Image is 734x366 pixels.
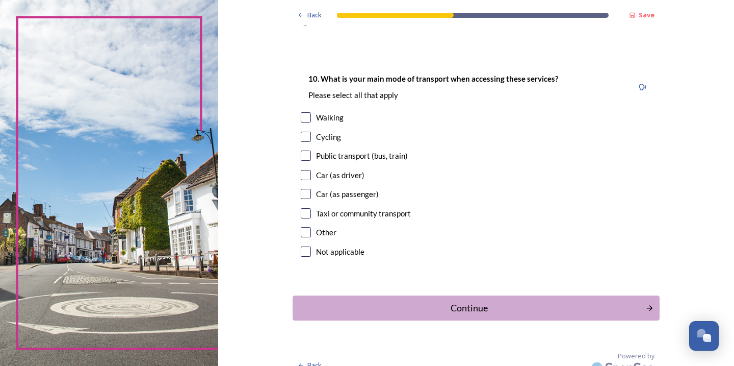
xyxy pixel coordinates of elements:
[316,246,364,258] div: Not applicable
[316,112,344,124] div: Walking
[316,188,379,200] div: Car (as passenger)
[308,74,558,83] strong: 10. What is your main mode of transport when accessing these services?
[308,90,558,101] p: Please select all that apply
[293,296,660,321] button: Continue
[307,10,322,20] span: Back
[316,131,341,143] div: Cycling
[298,301,640,315] div: Continue
[316,208,411,219] div: Taxi or community transport
[316,169,364,181] div: Car (as driver)
[316,150,408,162] div: Public transport (bus, train)
[316,227,336,238] div: Other
[689,321,719,351] button: Open Chat
[618,351,654,361] span: Powered by
[639,10,654,19] strong: Save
